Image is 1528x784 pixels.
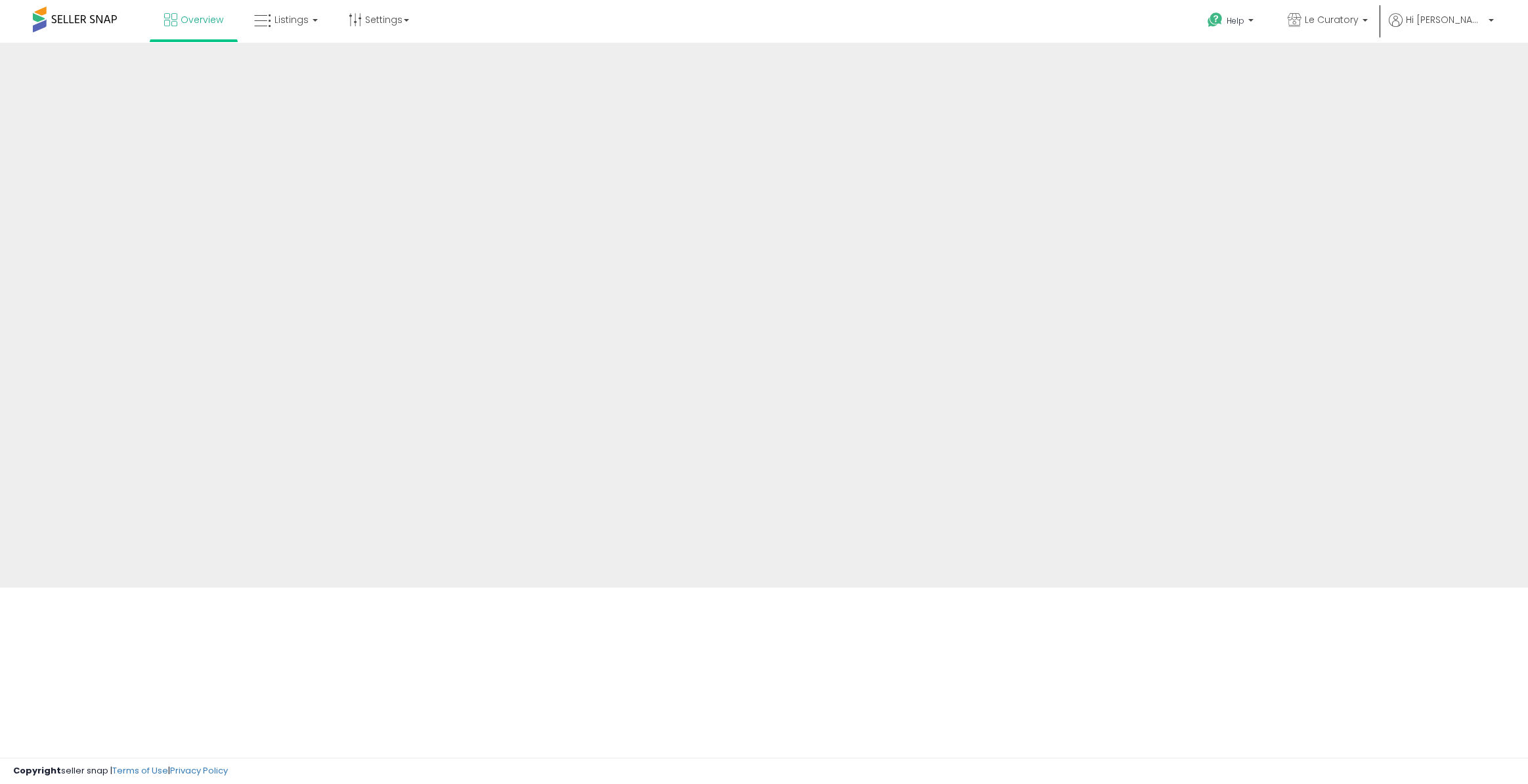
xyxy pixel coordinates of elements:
span: Help [1227,15,1244,26]
span: Overview [181,13,223,26]
i: Get Help [1207,12,1223,28]
a: Hi [PERSON_NAME] [1389,13,1494,43]
span: Hi [PERSON_NAME] [1406,13,1485,26]
span: Listings [274,13,309,26]
span: Le Curatory [1305,13,1359,26]
a: Help [1197,2,1267,43]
